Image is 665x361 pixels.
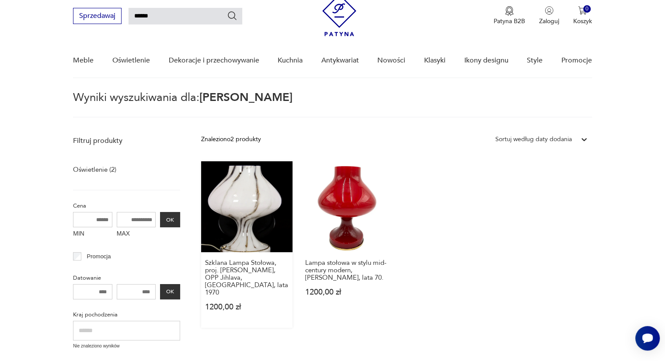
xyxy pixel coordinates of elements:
[539,17,559,25] p: Zaloguj
[573,6,592,25] button: 0Koszyk
[305,259,388,281] h3: Lampa stołowa w stylu mid-century modern, [PERSON_NAME], lata 70.
[527,44,543,77] a: Style
[160,284,180,299] button: OK
[73,343,180,350] p: Nie znaleziono wyników
[117,227,156,241] label: MAX
[573,17,592,25] p: Koszyk
[305,288,388,296] p: 1200,00 zł
[73,273,180,283] p: Datowanie
[494,6,525,25] a: Ikona medaluPatyna B2B
[201,161,292,328] a: Szklana Lampa Stołowa, proj. S. Tabery, OPP Jihlava, Czechy, lata 1970Szklana Lampa Stołowa, proj...
[168,44,259,77] a: Dekoracje i przechowywanie
[495,135,572,144] div: Sortuj według daty dodania
[73,92,592,118] p: Wyniki wyszukiwania dla:
[199,90,292,105] span: [PERSON_NAME]
[301,161,392,328] a: Lampa stołowa w stylu mid-century modern, S. Tabery, lata 70.Lampa stołowa w stylu mid-century mo...
[494,17,525,25] p: Patyna B2B
[87,252,111,261] p: Promocja
[205,303,288,311] p: 1200,00 zł
[494,6,525,25] button: Patyna B2B
[73,201,180,211] p: Cena
[539,6,559,25] button: Zaloguj
[73,163,116,176] a: Oświetlenie (2)
[73,136,180,146] p: Filtruj produkty
[73,310,180,319] p: Kraj pochodzenia
[561,44,592,77] a: Promocje
[278,44,303,77] a: Kuchnia
[201,135,261,144] div: Znaleziono 2 produkty
[635,326,660,351] iframe: Smartsupp widget button
[160,212,180,227] button: OK
[73,14,122,20] a: Sprzedawaj
[583,5,591,13] div: 0
[205,259,288,296] h3: Szklana Lampa Stołowa, proj. [PERSON_NAME], OPP Jihlava, [GEOGRAPHIC_DATA], lata 1970
[321,44,359,77] a: Antykwariat
[112,44,150,77] a: Oświetlenie
[424,44,446,77] a: Klasyki
[73,44,94,77] a: Meble
[545,6,554,15] img: Ikonka użytkownika
[505,6,514,16] img: Ikona medalu
[73,8,122,24] button: Sprzedawaj
[464,44,508,77] a: Ikony designu
[377,44,405,77] a: Nowości
[578,6,587,15] img: Ikona koszyka
[73,227,112,241] label: MIN
[227,10,237,21] button: Szukaj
